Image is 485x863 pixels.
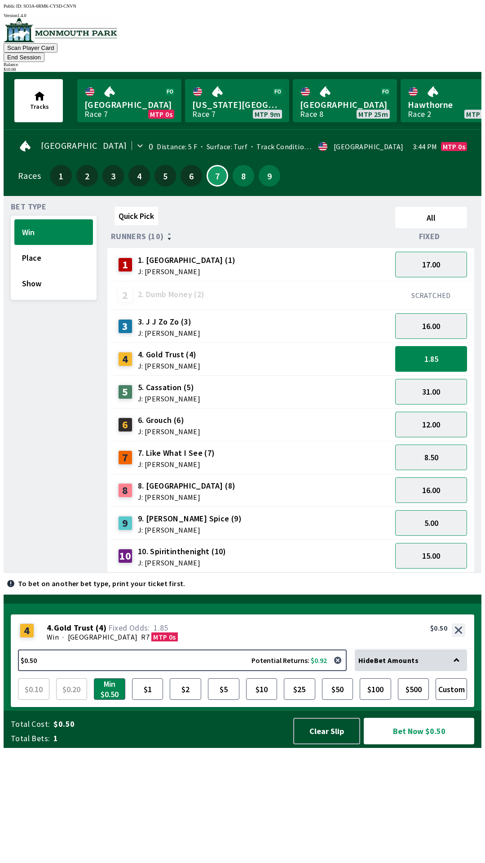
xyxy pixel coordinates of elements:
span: 16.00 [422,321,440,331]
button: $500 [398,678,429,700]
span: J: [PERSON_NAME] [138,461,215,468]
div: Balance [4,62,481,67]
span: $25 [286,681,313,698]
button: Show [14,271,93,296]
span: $5 [210,681,237,698]
button: End Session [4,53,44,62]
span: SO3A-6RMK-CYSD-CNVN [23,4,76,9]
div: $ 10.00 [4,67,481,72]
span: Gold Trust [54,623,94,632]
span: 15.00 [422,551,440,561]
button: Scan Player Card [4,43,57,53]
span: Tracks [30,102,49,111]
button: $5 [208,678,239,700]
span: Win [47,632,59,641]
div: 4 [20,623,34,638]
span: 3 [105,173,122,179]
span: ( 4 ) [96,623,106,632]
img: venue logo [4,18,117,42]
div: $0.50 [430,623,447,632]
span: Track Condition: Firm [247,142,326,151]
span: 2 [79,173,96,179]
button: $50 [322,678,353,700]
span: $0.50 [53,719,285,730]
span: 8.50 [424,452,438,463]
button: 15.00 [395,543,467,569]
span: J: [PERSON_NAME] [138,428,200,435]
button: 5.00 [395,510,467,536]
span: $10 [248,681,275,698]
span: Clear Slip [301,726,352,736]
span: Hide Bet Amounts [358,656,419,665]
button: 5 [154,165,176,187]
button: Place [14,245,93,271]
span: 5 [157,173,174,179]
p: To bet on another bet type, print your ticket first. [18,580,185,587]
div: 9 [118,516,132,530]
span: 7. Like What I See (7) [138,447,215,459]
span: 4 . [47,623,54,632]
button: 6 [181,165,202,187]
span: $500 [400,681,427,698]
button: Tracks [14,79,63,122]
span: J: [PERSON_NAME] [138,329,200,337]
button: 4 [128,165,150,187]
span: 12.00 [422,419,440,430]
span: 3:44 PM [413,143,437,150]
span: 5. Cassation (5) [138,382,200,393]
span: Show [22,278,85,289]
button: Quick Pick [115,207,158,225]
span: 1.85 [154,623,168,633]
button: Custom [436,678,467,700]
span: MTP 0s [443,143,465,150]
span: 5.00 [424,518,438,528]
span: J: [PERSON_NAME] [138,395,200,402]
span: Surface: Turf [197,142,247,151]
button: Win [14,219,93,245]
div: 8 [118,483,132,498]
div: Runners (10) [111,232,392,241]
button: All [395,207,467,228]
span: [GEOGRAPHIC_DATA] [41,142,127,149]
span: MTP 9m [255,111,280,118]
div: Race 7 [192,111,216,118]
span: MTP 0s [150,111,172,118]
a: [US_STATE][GEOGRAPHIC_DATA]Race 7MTP 9m [185,79,289,122]
button: 8 [233,165,254,187]
button: 16.00 [395,313,467,339]
button: 9 [259,165,280,187]
button: 8.50 [395,445,467,470]
button: Clear Slip [293,718,360,744]
span: J: [PERSON_NAME] [138,268,236,275]
button: 12.00 [395,412,467,437]
span: J: [PERSON_NAME] [138,362,200,369]
span: 4 [131,173,148,179]
span: Distance: 5 F [157,142,197,151]
span: · [62,632,64,641]
button: 16.00 [395,477,467,503]
div: 0 [149,143,153,150]
span: 1. [GEOGRAPHIC_DATA] (1) [138,254,236,266]
button: $25 [284,678,315,700]
span: Custom [438,681,465,698]
div: Version 1.4.0 [4,13,481,18]
div: [GEOGRAPHIC_DATA] [334,143,404,150]
span: J: [PERSON_NAME] [138,559,226,566]
a: [GEOGRAPHIC_DATA]Race 8MTP 25m [293,79,397,122]
span: 1 [53,733,285,744]
span: 8 [235,173,252,179]
span: $1 [134,681,161,698]
button: 2 [76,165,98,187]
button: 17.00 [395,252,467,277]
button: 3 [102,165,124,187]
div: 2 [118,288,132,302]
div: 3 [118,319,132,334]
span: 7 [210,173,225,178]
button: $100 [360,678,391,700]
button: Min $0.50 [94,678,125,700]
div: SCRATCHED [395,291,467,300]
div: Fixed [392,232,471,241]
span: 9 [261,173,278,179]
button: Bet Now $0.50 [364,718,474,744]
span: MTP 0s [153,632,176,641]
